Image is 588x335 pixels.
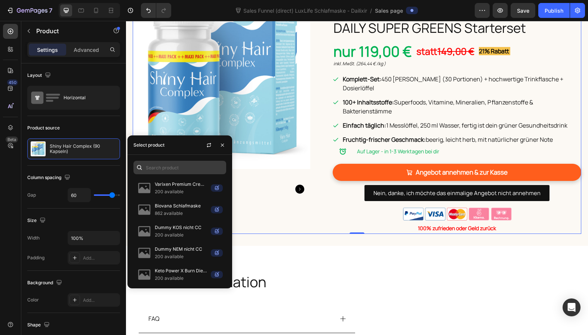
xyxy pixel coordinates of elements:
[517,7,529,14] span: Save
[27,254,44,261] div: Padding
[155,267,208,275] p: Keto Power X Burn Diet (90 Kapseln)
[563,298,581,316] div: Open Intercom Messenger
[538,3,570,18] button: Publish
[275,185,387,202] img: gempages_500410514925421798-87a4dddb-dc43-413b-94f5-1d2b045b408b.png
[217,77,268,85] strong: 100+ Inhaltsstoffe:
[290,146,382,157] div: Angebot annehmen & zur Kasse
[358,26,383,34] span: % Rabatt
[545,7,563,15] div: Publish
[155,224,208,231] p: Dummy KOS nicht CC
[247,167,415,177] p: Nein, danke, ich möchte das einmalige Angebot nicht annehmen
[37,46,58,54] p: Settings
[217,115,300,123] strong: Fruchtig-frischer Geschmack:
[217,54,255,62] strong: Komplett-Set:
[27,125,60,131] div: Product source
[27,235,40,241] div: Width
[207,23,286,37] p: nur 119,00 €
[141,3,171,18] div: Undo/Redo
[511,3,535,18] button: Save
[27,71,52,81] div: Layout
[133,142,164,148] div: Select product
[126,21,588,335] iframe: Design area
[137,181,152,195] img: no-image
[217,100,260,109] strong: Einfach täglich:
[370,7,372,15] span: /
[155,188,208,195] p: 200 available
[13,164,22,173] button: Carousel Back Arrow
[137,245,152,260] img: no-image
[169,164,178,173] button: Carousel Next Arrow
[353,26,358,34] span: 21
[27,192,36,198] div: Gap
[27,297,39,303] div: Color
[83,255,118,262] div: Add...
[74,46,99,54] p: Advanced
[231,127,313,134] span: Auf Lager - in 1-3 Werktagen bei dir
[217,100,454,109] p: 1 Messlöffel, 250 ml Wasser, fertig ist dein grüner Gesundheitsdrink
[207,203,455,212] p: 100% zufrieden oder Geld zurück
[155,253,208,260] p: 200 available
[155,181,208,188] p: Varixen Premium Creme (75 ml)
[27,278,64,288] div: Background
[137,267,152,282] img: no-image
[375,7,403,15] span: Sales page
[27,320,51,330] div: Shape
[27,216,47,226] div: Size
[137,224,152,239] img: no-image
[43,151,77,185] img: Weiße Kunststoffdose mit blauem Etikett Shiny Hair Complex 90 Kapseln vor passender Faltschachtel
[207,39,455,47] p: inkl. MwSt. (264,44 € /kg )
[68,188,90,202] input: Auto
[155,245,208,253] p: Dummy NEM nicht CC
[217,77,454,95] p: Superfoods, Vitamine, Mineralien, Pflanzenstoffe & Bakterienstämme
[22,292,34,303] p: FAQ
[133,161,226,174] input: Search in Settings & Advanced
[217,114,454,123] p: beerig, leicht herb, mit natürlicher grüner Note
[207,143,455,160] button: Angebot annehmen & zur Kasse
[238,164,424,180] button: <p>Nein, danke, ich möchte das einmalige Angebot nicht annehmen</p>
[217,54,454,72] p: 450 [PERSON_NAME] (30 Portionen) + hochwertige Trinkflasche + Dosierlöffel
[31,141,46,156] img: product feature img
[50,144,117,154] p: Shiny Hair Complex (90 Kapseln)
[36,26,100,35] p: Product
[7,79,18,85] div: 450
[68,231,120,245] input: Auto
[290,24,348,37] span: statt
[155,210,208,217] p: 862 available
[137,202,152,217] img: no-image
[155,202,208,210] p: Biovana Schlafmaske
[12,251,230,271] h2: Produktinformation
[242,7,369,15] span: Sales Funnel (direct) LuxLife Schlafmaske - Dailixir
[7,151,41,185] img: Weiße Kunststoffdose mit blauem Etikett Shiny Hair Complex 90 Kapseln
[64,89,109,106] div: Horizontal
[83,297,118,304] div: Add...
[155,231,208,239] p: 200 available
[3,3,56,18] button: 7
[49,6,52,15] p: 7
[27,173,72,183] div: Column spacing
[6,137,18,143] div: Beta
[311,24,348,37] s: 149,00 €
[155,275,208,282] p: 200 available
